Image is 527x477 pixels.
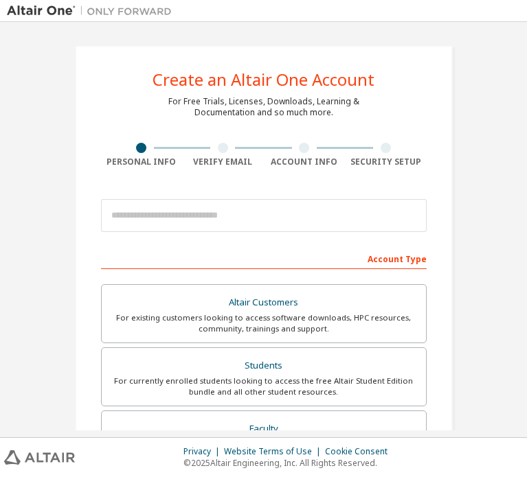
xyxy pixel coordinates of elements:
[101,247,427,269] div: Account Type
[325,446,396,457] div: Cookie Consent
[101,156,183,167] div: Personal Info
[182,156,264,167] div: Verify Email
[110,375,418,397] div: For currently enrolled students looking to access the free Altair Student Edition bundle and all ...
[4,450,75,465] img: altair_logo.svg
[7,4,179,18] img: Altair One
[110,293,418,312] div: Altair Customers
[110,419,418,439] div: Faculty
[224,446,325,457] div: Website Terms of Use
[183,457,396,469] p: © 2025 Altair Engineering, Inc. All Rights Reserved.
[110,312,418,334] div: For existing customers looking to access software downloads, HPC resources, community, trainings ...
[168,96,359,118] div: For Free Trials, Licenses, Downloads, Learning & Documentation and so much more.
[345,156,427,167] div: Security Setup
[264,156,346,167] div: Account Info
[110,356,418,375] div: Students
[153,71,374,88] div: Create an Altair One Account
[183,446,224,457] div: Privacy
